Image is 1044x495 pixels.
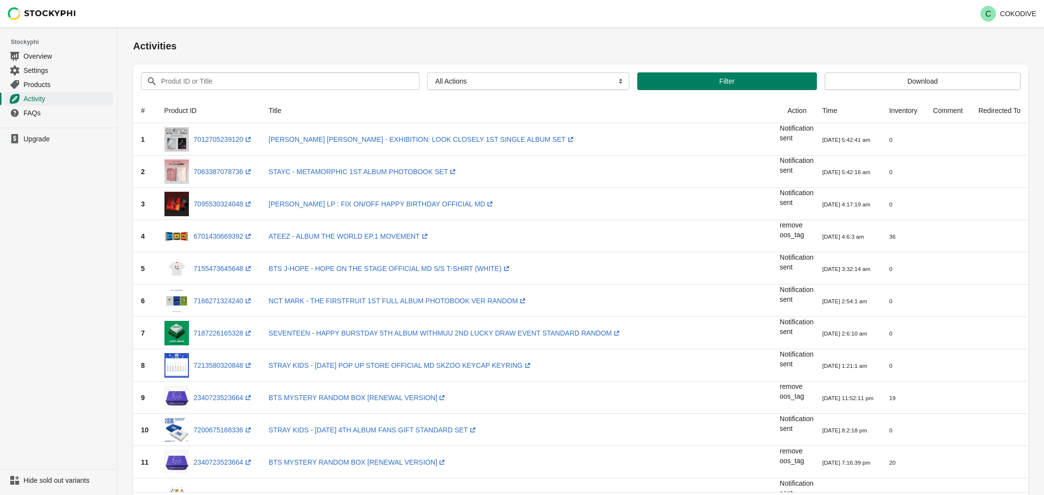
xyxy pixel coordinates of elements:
[141,168,145,176] span: 2
[822,169,870,175] small: [DATE] 5:42:16 am
[269,297,528,305] a: NCT MARK - THE FIRSTFRUIT 1ST FULL ALBUM PHOTOBOOK VER RANDOM(opens a new window)
[141,394,145,402] span: 9
[164,353,189,378] img: SKZOO_KEYCAP_KEYRING.jpg
[825,72,1021,90] button: Download
[719,77,735,85] span: Filter
[889,169,892,175] small: 0
[194,458,253,466] a: 2340723523664(opens a new window)
[194,361,253,369] a: 7213580320848(opens a new window)
[780,221,804,239] span: remove oos_tag
[889,136,892,143] small: 0
[4,49,113,63] a: Overview
[164,159,189,184] img: L200003007___STAYC_1.jpg
[157,98,261,123] th: Product ID
[780,189,813,206] span: Notification sent
[141,361,145,369] span: 8
[4,91,113,106] a: Activity
[269,329,622,337] a: SEVENTEEN - HAPPY BURSTDAY 5TH ALBUM WITHMUU 2ND LUCKY DRAW EVENT STANDARD RANDOM(opens a new win...
[23,94,111,104] span: Activity
[269,426,478,434] a: STRAY KIDS - [DATE] 4TH ALBUM FANS GIFT STANDARD SET(opens a new window)
[780,124,813,142] span: Notification sent
[269,200,495,208] a: [PERSON_NAME] LP : FIX ON/OFF HAPPY BIRTHDAY OFFICIAL MD(opens a new window)
[889,427,892,433] small: 0
[164,321,189,345] img: SVT_WM_RD_b05ce0ef-b8da-4908-b98a-06ec74850b2a.jpg
[822,136,870,143] small: [DATE] 5:42:41 am
[985,10,991,18] text: C
[194,200,253,208] a: 7095530324048(opens a new window)
[141,329,145,337] span: 7
[269,394,447,402] a: BTS MYSTERY RANDOM BOX [RENEWAL VERSION](opens a new window)
[141,200,145,208] span: 3
[889,233,896,240] small: 36
[11,37,117,47] span: Stockyphi
[780,157,813,174] span: Notification sent
[780,447,804,465] span: remove oos_tag
[889,362,892,369] small: 0
[141,458,149,466] span: 11
[133,98,157,123] th: #
[194,265,253,272] a: 7155473645648(opens a new window)
[194,329,253,337] a: 7187226165328(opens a new window)
[889,459,896,466] small: 20
[780,253,813,271] span: Notification sent
[141,297,145,305] span: 6
[4,473,113,487] a: Hide sold out variants
[1000,10,1036,18] p: COKODIVE
[194,232,253,240] a: 6701430669392(opens a new window)
[907,77,938,85] span: Download
[269,265,511,272] a: BTS J-HOPE - HOPE ON THE STAGE OFFICIAL MD S/S T-SHIRT (WHITE)(opens a new window)
[269,232,430,240] a: ATEEZ - ALBUM THE WORLD EP.1 MOVEMENT(opens a new window)
[164,450,189,474] img: cokodive-rm-s-bts-mystery-random-box-renewal-version-13350300647504.jpg
[261,98,780,123] th: Title
[822,362,867,369] small: [DATE] 1:21:1 am
[971,98,1028,123] th: Redirected To
[889,201,892,207] small: 0
[194,426,253,434] a: 7200675168336(opens a new window)
[194,168,253,176] a: 7063387078736(opens a new window)
[4,63,113,77] a: Settings
[925,98,971,123] th: Comment
[822,298,867,304] small: [DATE] 2:54:1 am
[164,385,189,410] img: cokodive-rm-s-bts-mystery-random-box-renewal-version-13350300647504.jpg
[780,350,813,368] span: Notification sent
[161,72,402,90] input: Produt ID or Title
[822,395,874,401] small: [DATE] 11:52:11 pm
[980,6,996,22] span: Avatar with initials C
[8,7,76,20] img: Stockyphi
[889,298,892,304] small: 0
[822,266,870,272] small: [DATE] 3:32:14 am
[780,318,813,336] span: Notification sent
[194,135,253,143] a: 7012705239120(opens a new window)
[23,134,111,144] span: Upgrade
[814,98,882,123] th: Time
[976,4,1040,23] button: Avatar with initials CCOKODIVE
[822,330,867,337] small: [DATE] 2:6:10 am
[23,66,111,75] span: Settings
[164,289,189,313] img: PHOTOBOOK_VER_abdc5565-e8b2-451a-be08-379425632e76.jpg
[164,418,189,442] img: STD_TH_599bb9db-1e93-4134-9881-bb689316615f.jpg
[4,132,113,146] a: Upgrade
[780,382,804,400] span: remove oos_tag
[269,168,458,176] a: STAYC - METAMORPHIC 1ST ALBUM PHOTOBOOK SET(opens a new window)
[141,265,145,272] span: 5
[164,256,189,281] img: SS_T-Shirt_White_7a8f70e5-3a90-487b-8fd9-594bc0a3469d.png
[780,286,813,303] span: Notification sent
[23,80,111,90] span: Products
[822,233,864,240] small: [DATE] 4:6:3 am
[780,98,814,123] th: Action
[23,51,111,61] span: Overview
[269,361,533,369] a: STRAY KIDS - [DATE] POP UP STORE OFFICIAL MD SKZOO KEYCAP KEYRING(opens a new window)
[269,458,447,466] a: BTS MYSTERY RANDOM BOX [RENEWAL VERSION](opens a new window)
[141,135,145,143] span: 1
[23,108,111,118] span: FAQs
[133,39,1028,53] h1: Activities
[141,426,149,434] span: 10
[822,459,870,466] small: [DATE] 7:16:39 pm
[194,297,253,305] a: 7166271324240(opens a new window)
[822,201,870,207] small: [DATE] 4:17:19 am
[269,135,576,143] a: [PERSON_NAME] [PERSON_NAME] - EXHIBITION: LOOK CLOSELY 1ST SINGLE ALBUM SET(opens a new window)
[4,106,113,120] a: FAQs
[637,72,817,90] button: Filter
[889,330,892,337] small: 0
[889,395,896,401] small: 19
